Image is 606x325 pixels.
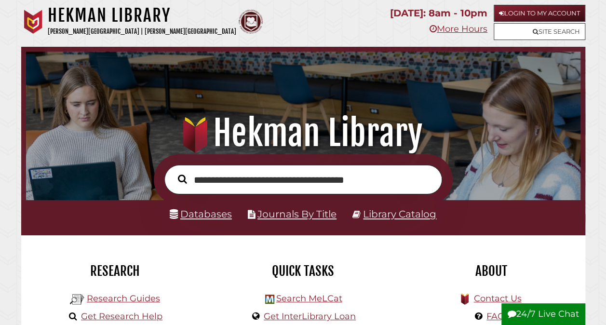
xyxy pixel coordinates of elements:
[173,172,192,186] button: Search
[81,311,162,322] a: Get Research Help
[276,293,342,304] a: Search MeLCat
[404,263,578,279] h2: About
[363,208,436,220] a: Library Catalog
[239,10,263,34] img: Calvin Theological Seminary
[494,23,585,40] a: Site Search
[87,293,160,304] a: Research Guides
[28,263,202,279] h2: Research
[35,112,571,154] h1: Hekman Library
[178,174,187,184] i: Search
[265,295,274,304] img: Hekman Library Logo
[21,10,45,34] img: Calvin University
[390,5,487,22] p: [DATE]: 8am - 10pm
[48,5,236,26] h1: Hekman Library
[430,24,487,34] a: More Hours
[257,208,337,220] a: Journals By Title
[473,293,521,304] a: Contact Us
[170,208,232,220] a: Databases
[70,292,84,307] img: Hekman Library Logo
[264,311,356,322] a: Get InterLibrary Loan
[494,5,585,22] a: Login to My Account
[486,311,509,322] a: FAQs
[48,26,236,37] p: [PERSON_NAME][GEOGRAPHIC_DATA] | [PERSON_NAME][GEOGRAPHIC_DATA]
[216,263,390,279] h2: Quick Tasks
